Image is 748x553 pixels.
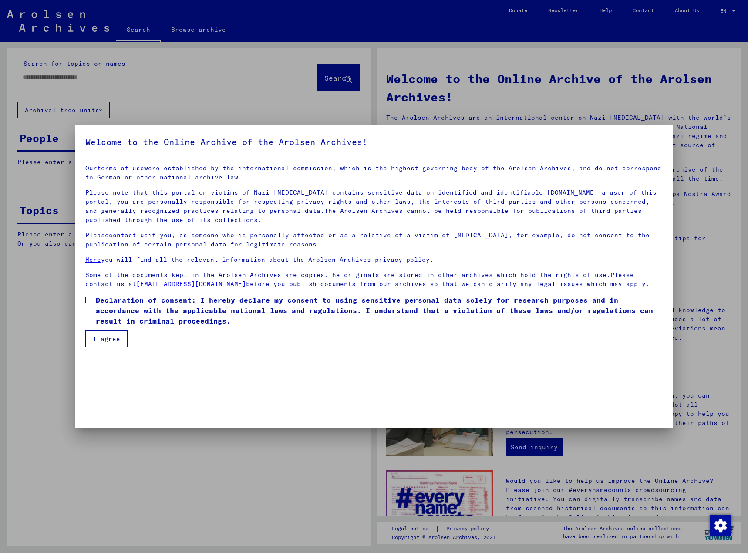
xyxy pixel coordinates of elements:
[96,295,663,326] span: Declaration of consent: I hereby declare my consent to using sensitive personal data solely for r...
[85,188,663,225] p: Please note that this portal on victims of Nazi [MEDICAL_DATA] contains sensitive data on identif...
[85,270,663,289] p: Some of the documents kept in the Arolsen Archives are copies.The originals are stored in other a...
[85,330,128,347] button: I agree
[85,256,101,263] a: Here
[85,231,663,249] p: Please if you, as someone who is personally affected or as a relative of a victim of [MEDICAL_DAT...
[136,280,246,288] a: [EMAIL_ADDRESS][DOMAIN_NAME]
[85,135,663,149] h5: Welcome to the Online Archive of the Arolsen Archives!
[85,255,663,264] p: you will find all the relevant information about the Arolsen Archives privacy policy.
[97,164,144,172] a: terms of use
[710,515,731,536] img: Change consent
[109,231,148,239] a: contact us
[85,164,663,182] p: Our were established by the international commission, which is the highest governing body of the ...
